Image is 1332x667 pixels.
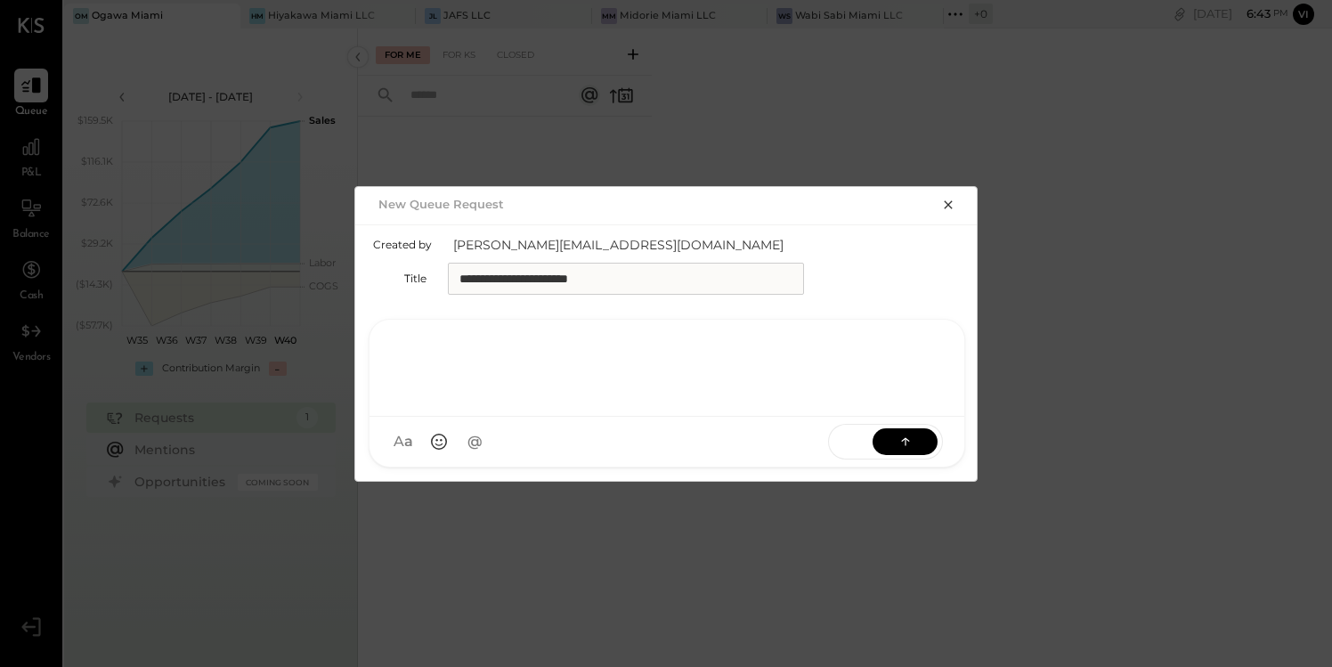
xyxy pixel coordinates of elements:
[467,433,483,451] span: @
[378,197,504,211] h2: New Queue Request
[459,426,491,458] button: @
[453,236,809,254] span: [PERSON_NAME][EMAIL_ADDRESS][DOMAIN_NAME]
[404,433,413,451] span: a
[373,272,426,285] label: Title
[829,419,873,464] span: SEND
[387,426,419,458] button: Aa
[373,238,432,251] label: Created by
